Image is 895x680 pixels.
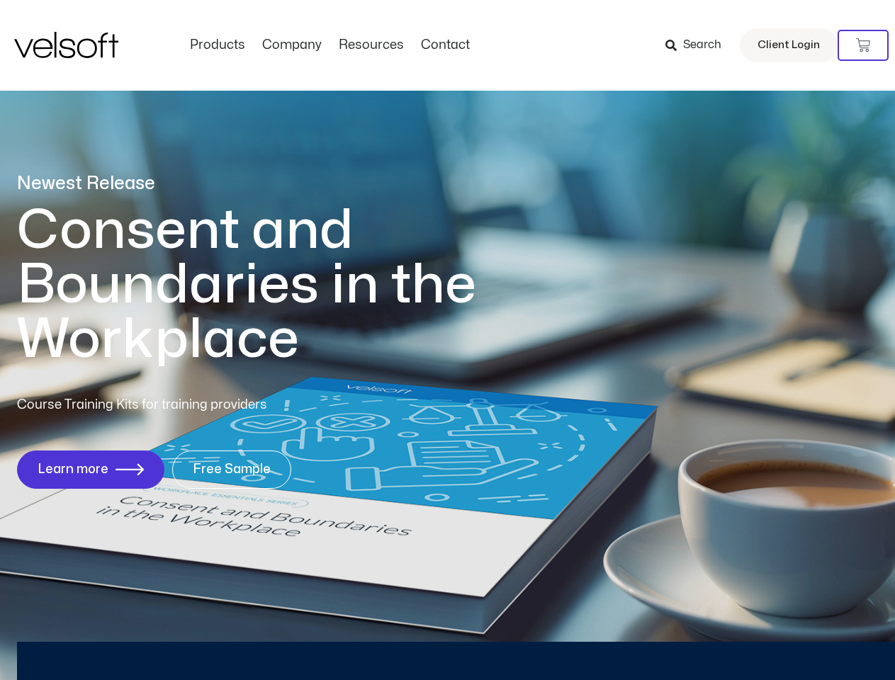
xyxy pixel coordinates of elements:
[17,171,534,196] p: Newest Release
[665,33,731,57] a: Search
[17,203,534,367] h1: Consent and Boundaries in the Workplace
[17,450,164,489] a: Learn more
[254,38,330,53] a: CompanyMenu Toggle
[412,38,478,53] a: ContactMenu Toggle
[181,38,478,53] nav: Menu
[38,463,108,477] span: Learn more
[740,28,838,62] a: Client Login
[758,36,820,55] span: Client Login
[172,450,291,489] a: Free Sample
[181,38,254,53] a: ProductsMenu Toggle
[193,463,271,477] span: Free Sample
[17,395,370,415] p: Course Training Kits for training providers
[330,38,412,53] a: ResourcesMenu Toggle
[683,36,721,55] span: Search
[14,32,118,58] img: Velsoft Training Materials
